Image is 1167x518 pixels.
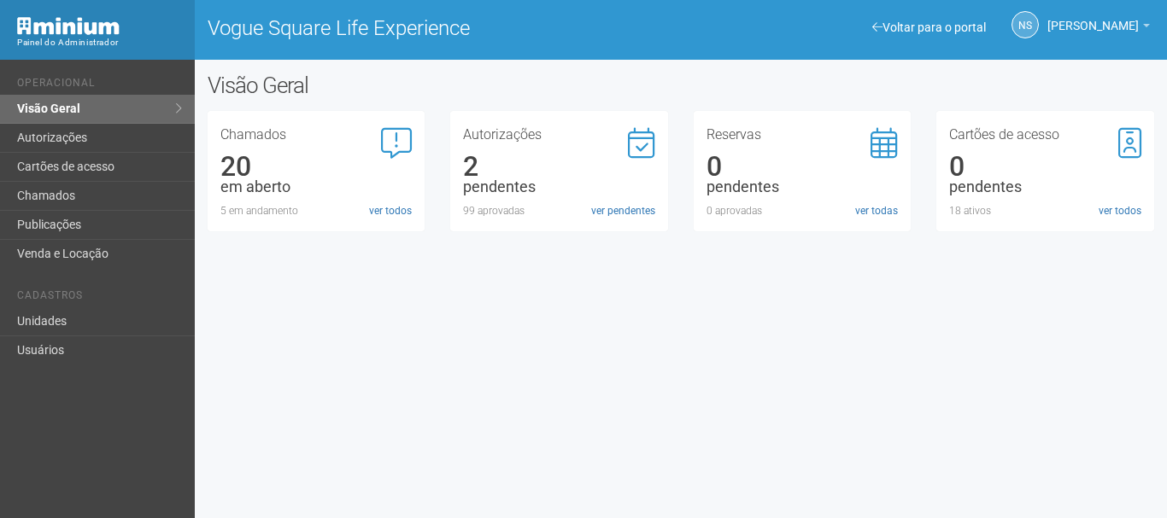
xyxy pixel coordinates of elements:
[220,159,413,174] div: 20
[949,159,1141,174] div: 0
[463,128,655,142] h3: Autorizações
[220,128,413,142] h3: Chamados
[1099,203,1141,218] a: ver todos
[463,179,655,195] div: pendentes
[1047,3,1139,32] span: Nicolle Silva
[872,20,986,34] a: Voltar para o portal
[1012,11,1039,38] a: NS
[1047,21,1150,35] a: [PERSON_NAME]
[17,35,182,50] div: Painel do Administrador
[707,179,899,195] div: pendentes
[707,128,899,142] h3: Reservas
[591,203,655,218] a: ver pendentes
[17,77,182,95] li: Operacional
[220,179,413,195] div: em aberto
[17,289,182,307] li: Cadastros
[463,159,655,174] div: 2
[369,203,412,218] a: ver todos
[208,73,587,98] h2: Visão Geral
[949,128,1141,142] h3: Cartões de acesso
[707,203,899,218] div: 0 aprovadas
[208,17,668,39] h1: Vogue Square Life Experience
[949,203,1141,218] div: 18 ativos
[17,17,120,35] img: Minium
[707,159,899,174] div: 0
[220,203,413,218] div: 5 em andamento
[855,203,898,218] a: ver todas
[949,179,1141,195] div: pendentes
[463,203,655,218] div: 99 aprovadas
